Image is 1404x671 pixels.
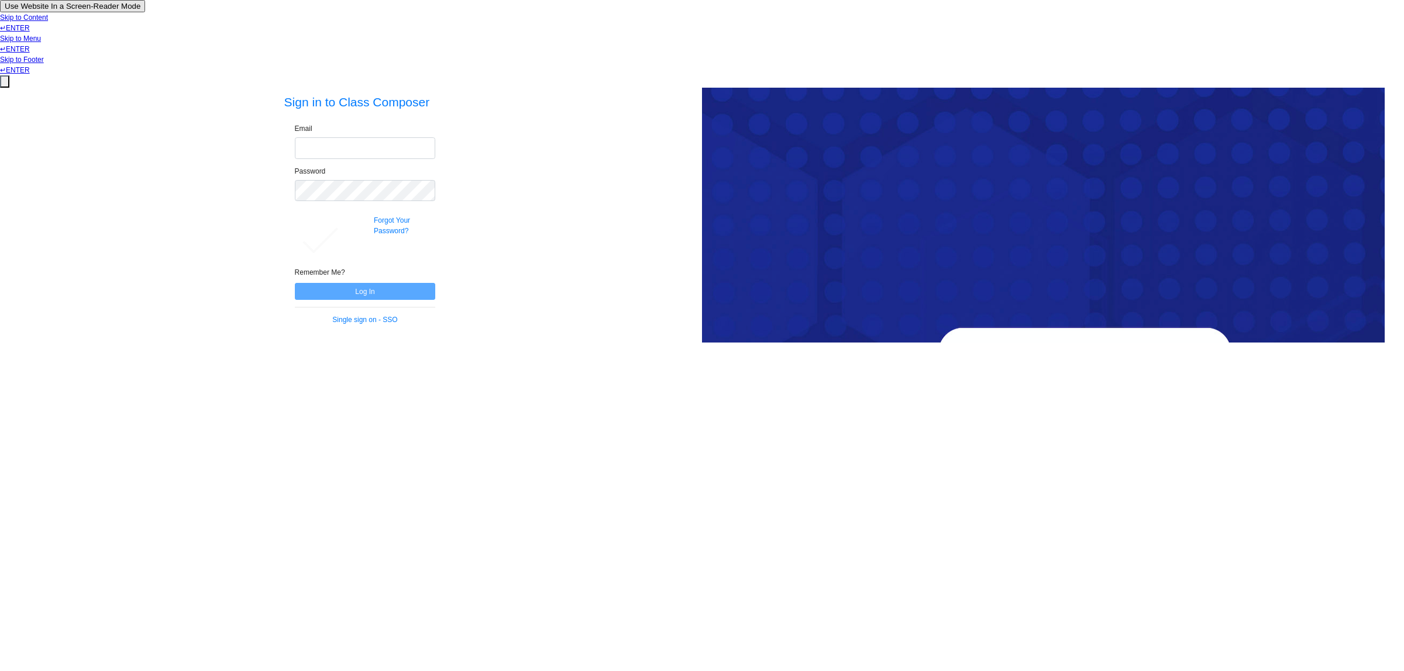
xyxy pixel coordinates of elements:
[374,216,410,235] a: Forgot Your Password?
[295,123,312,134] label: Email
[284,95,446,109] h3: Sign in to Class Composer
[295,283,436,300] button: Log In
[295,166,326,177] label: Password
[332,316,397,324] a: Single sign on - SSO
[295,268,345,276] span: Remember Me?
